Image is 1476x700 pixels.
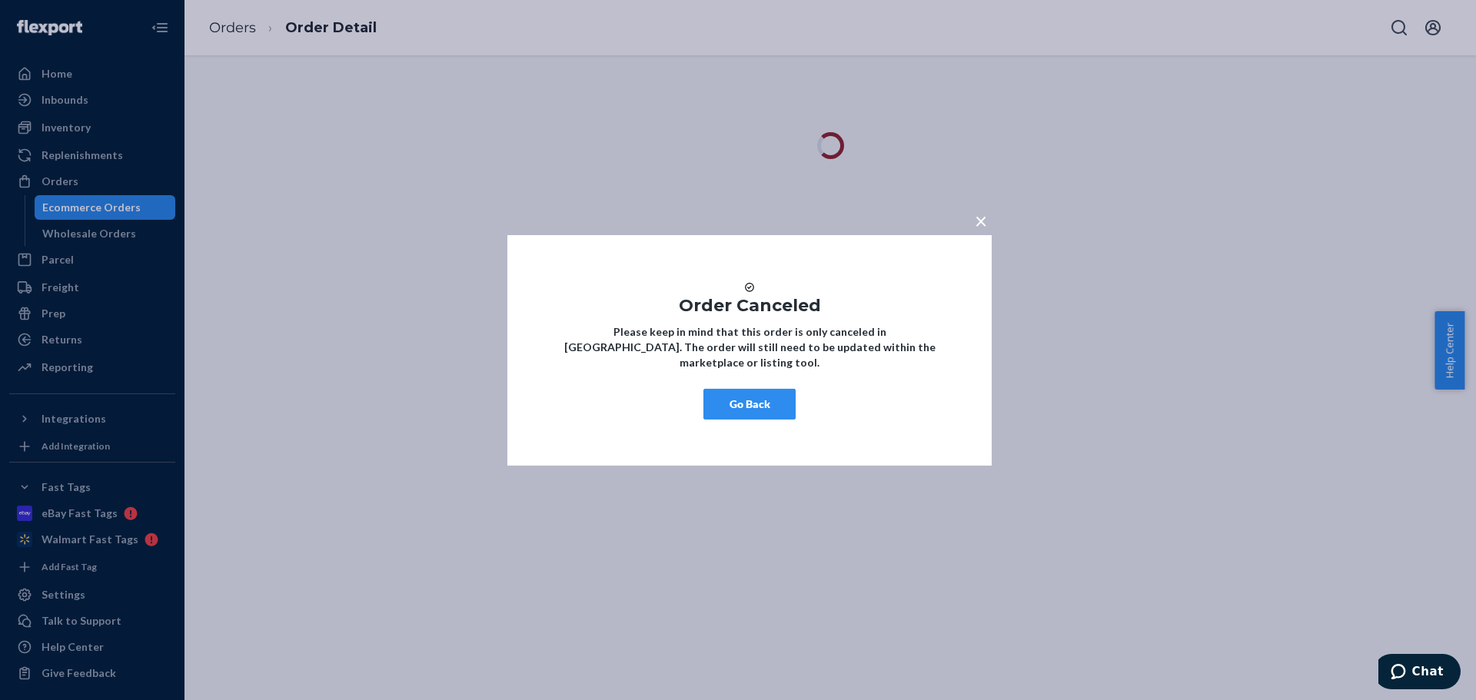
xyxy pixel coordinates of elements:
iframe: Opens a widget where you can chat to one of our agents [1378,654,1461,692]
strong: Please keep in mind that this order is only canceled in [GEOGRAPHIC_DATA]. The order will still n... [564,325,936,369]
button: Go Back [703,389,796,420]
span: × [975,207,987,233]
h1: Order Canceled [553,296,946,314]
